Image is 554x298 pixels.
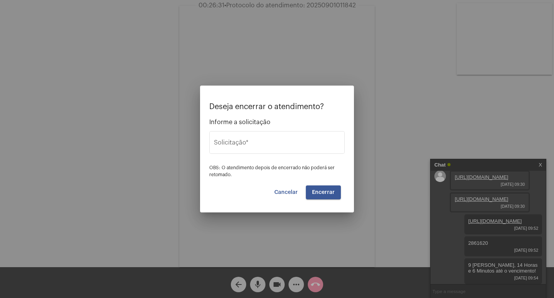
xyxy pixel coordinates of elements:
p: Deseja encerrar o atendimento? [209,103,345,111]
button: Cancelar [268,185,304,199]
button: Encerrar [306,185,341,199]
span: Cancelar [274,190,298,195]
span: Encerrar [312,190,335,195]
span: OBS: O atendimento depois de encerrado não poderá ser retomado. [209,165,335,177]
span: Informe a solicitação [209,119,345,126]
input: Buscar solicitação [214,141,340,148]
